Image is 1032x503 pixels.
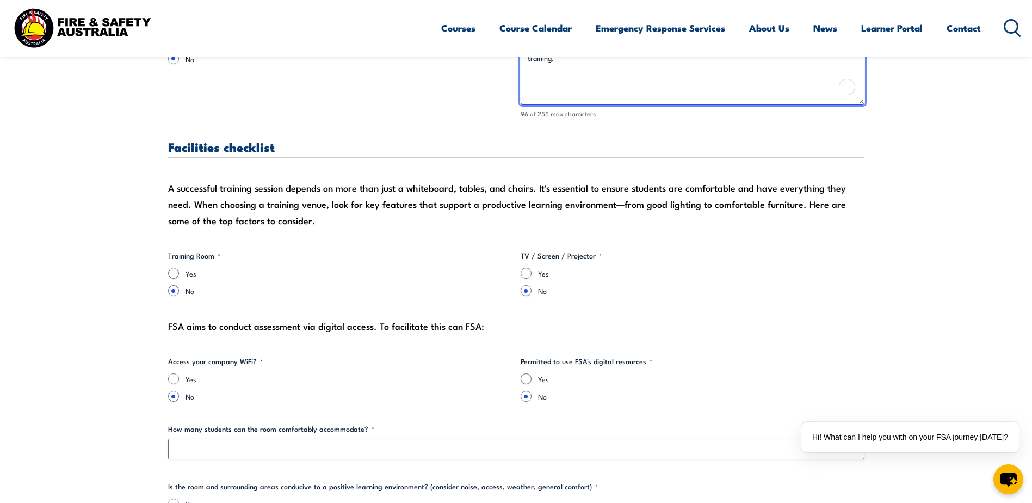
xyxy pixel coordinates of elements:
[186,373,512,384] label: Yes
[186,268,512,279] label: Yes
[186,391,512,402] label: No
[168,318,864,334] div: FSA aims to conduct assessment via digital access. To facilitate this can FSA:
[521,250,602,261] legend: TV / Screen / Projector
[168,481,598,492] legend: Is the room and surrounding areas conducive to a positive learning environment? (consider noise, ...
[168,140,864,153] h3: Facilities checklist
[499,14,572,42] a: Course Calendar
[168,180,864,229] div: A successful training session depends on more than just a whiteboard, tables, and chairs. It's es...
[749,14,789,42] a: About Us
[538,391,864,402] label: No
[813,14,837,42] a: News
[168,424,864,434] label: How many students can the room comfortably accommodate?
[168,356,263,367] legend: Access your company WiFi?
[521,356,652,367] legend: Permitted to use FSA's digital resources
[947,14,981,42] a: Contact
[801,422,1019,452] div: Hi! What can I help you with on your FSA journey [DATE]?
[186,285,512,296] label: No
[993,464,1023,494] button: chat-button
[168,250,220,261] legend: Training Room
[596,14,725,42] a: Emergency Response Services
[521,34,864,105] textarea: To enrich screen reader interactions, please activate Accessibility in Grammarly extension settings
[538,268,864,279] label: Yes
[521,109,864,119] div: 96 of 255 max characters
[538,373,864,384] label: Yes
[186,53,512,64] label: No
[538,285,864,296] label: No
[861,14,923,42] a: Learner Portal
[441,14,475,42] a: Courses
